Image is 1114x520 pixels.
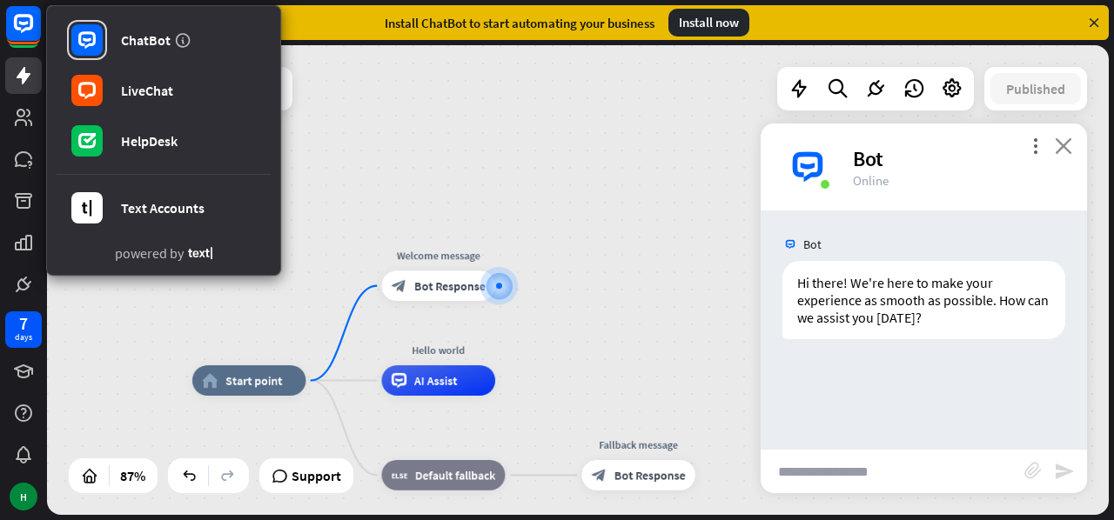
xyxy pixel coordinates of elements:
[1054,461,1075,482] i: send
[592,468,607,483] i: block_bot_response
[1055,137,1072,154] i: close
[570,437,707,452] div: Fallback message
[292,462,341,490] span: Support
[853,172,1066,189] div: Online
[392,278,406,293] i: block_bot_response
[803,237,822,252] span: Bot
[14,7,66,59] button: Open LiveChat chat widget
[1027,137,1044,154] i: more_vert
[990,73,1081,104] button: Published
[414,278,486,293] span: Bot Response
[225,373,282,388] span: Start point
[414,373,458,388] span: AI Assist
[853,145,1066,172] div: Bot
[115,462,151,490] div: 87%
[370,248,507,263] div: Welcome message
[415,468,495,483] span: Default fallback
[385,15,654,31] div: Install ChatBot to start automating your business
[782,261,1065,339] div: Hi there! We're here to make your experience as smooth as possible. How can we assist you [DATE]?
[1024,462,1042,479] i: block_attachment
[15,331,32,343] div: days
[370,343,507,357] div: Hello world
[202,373,218,388] i: home_2
[392,468,407,483] i: block_fallback
[5,311,42,348] a: 7 days
[614,468,686,483] span: Bot Response
[668,9,749,37] div: Install now
[19,316,28,331] div: 7
[10,483,37,510] div: H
